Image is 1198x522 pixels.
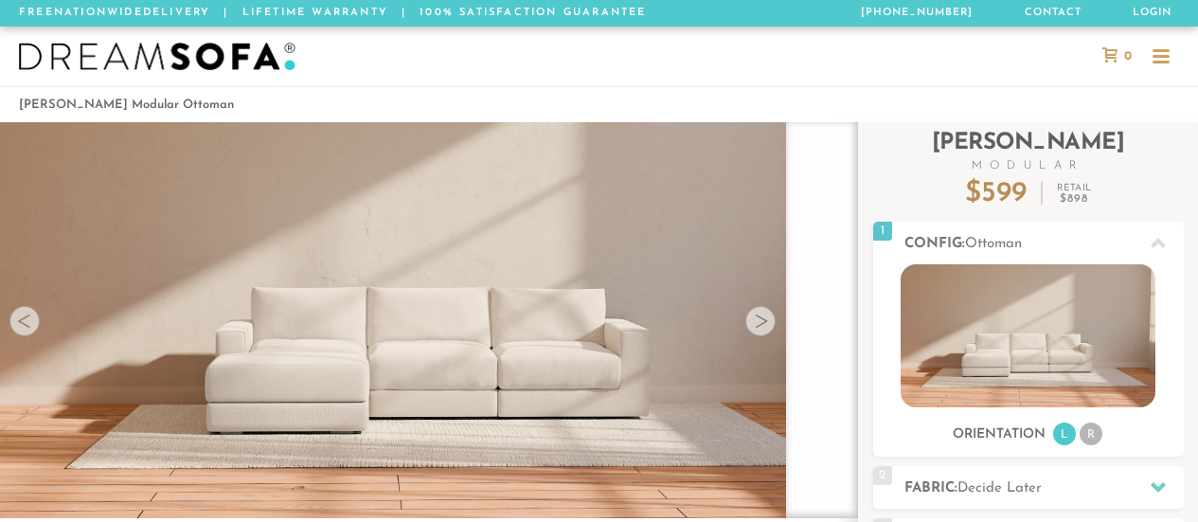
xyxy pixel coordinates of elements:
[873,466,892,485] span: 2
[1067,193,1088,205] span: 898
[901,264,1155,407] img: landon-sofa-no_legs-no_pillows-1.jpg
[873,132,1184,171] h2: [PERSON_NAME]
[904,477,1184,499] h2: Fabric:
[1080,423,1102,445] li: R
[904,233,1184,255] h2: Config:
[1060,193,1088,205] em: $
[19,43,295,71] img: DreamSofa - Inspired By Life, Designed By You
[957,481,1042,495] span: Decide Later
[1093,47,1141,64] a: 0
[1119,50,1132,63] span: 0
[953,426,1046,443] h3: Orientation
[402,8,406,18] span: |
[873,160,1184,171] span: Modular
[1057,184,1091,205] p: Retail
[965,237,1022,251] span: Ottoman
[19,92,234,117] li: [PERSON_NAME] Modular Ottoman
[54,8,143,18] em: Nationwide
[224,8,228,18] span: |
[965,180,1027,208] p: $
[1053,423,1076,445] li: L
[981,179,1027,208] span: 599
[873,222,892,241] span: 1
